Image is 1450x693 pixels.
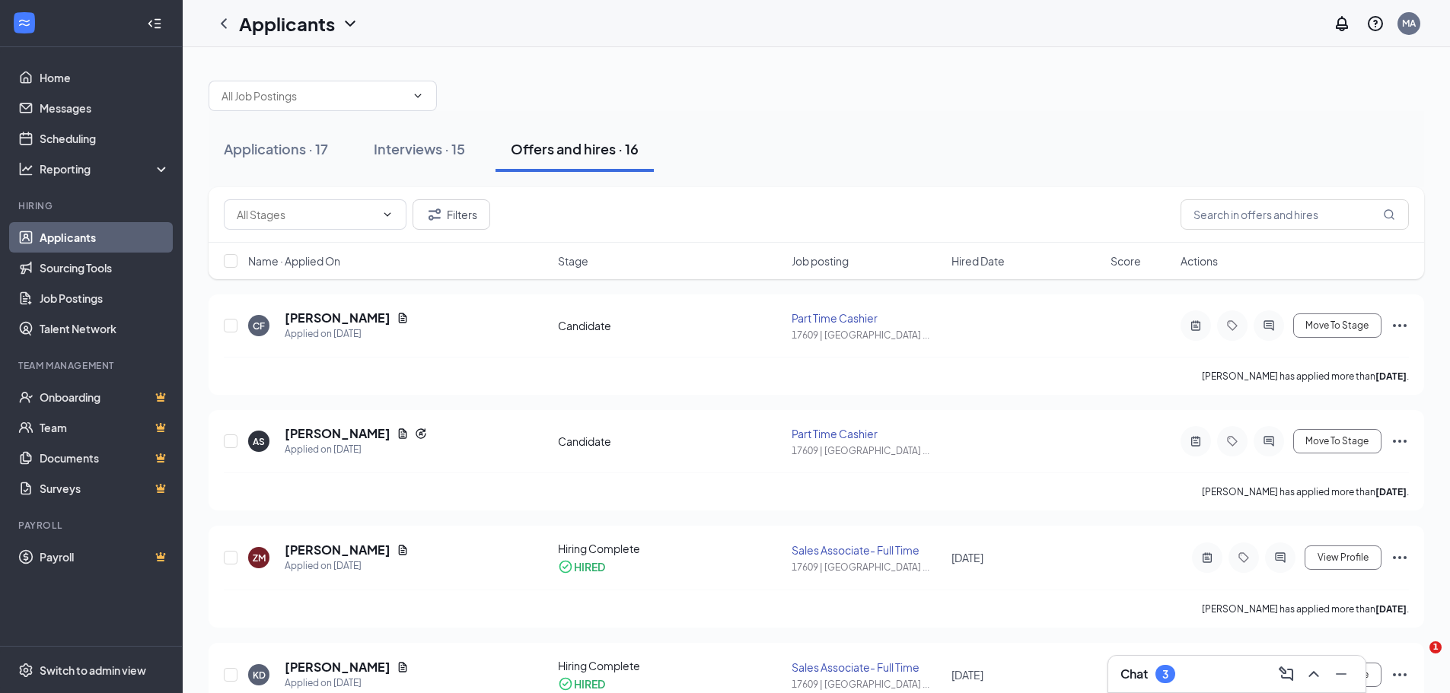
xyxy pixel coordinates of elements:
svg: ActiveNote [1198,552,1216,564]
svg: WorkstreamLogo [17,15,32,30]
svg: ComposeMessage [1277,665,1295,683]
div: HIRED [574,676,605,691]
svg: Reapply [415,428,427,440]
div: Applied on [DATE] [285,558,409,574]
div: Sales Associate- Full Time [792,542,942,558]
svg: CheckmarkCircle [558,676,573,691]
span: Job posting [792,253,849,269]
a: Messages [40,93,170,123]
svg: MagnifyingGlass [1383,208,1395,221]
h1: Applicants [239,11,335,37]
div: 17609 | [GEOGRAPHIC_DATA] ... [792,678,942,691]
svg: ChevronLeft [215,14,233,33]
div: Applications · 17 [224,139,328,158]
svg: Tag [1235,552,1253,564]
p: [PERSON_NAME] has applied more than . [1202,602,1409,615]
div: Hiring [18,199,167,212]
div: 17609 | [GEOGRAPHIC_DATA] ... [792,561,942,574]
svg: Ellipses [1391,316,1409,335]
svg: Ellipses [1391,432,1409,450]
span: 1 [1429,641,1442,653]
b: [DATE] [1375,486,1407,497]
button: Move To Stage [1293,429,1381,453]
div: Offers and hires · 16 [511,139,639,158]
svg: ActiveNote [1187,435,1205,447]
button: Move To Stage [1293,313,1381,338]
svg: Analysis [18,161,33,176]
div: Payroll [18,519,167,532]
div: ZM [253,552,266,564]
a: TeamCrown [40,412,170,443]
span: Move To Stage [1305,320,1369,331]
div: Applied on [DATE] [285,326,409,342]
div: Hiring Complete [558,658,783,673]
div: Team Management [18,359,167,372]
div: Part Time Cashier [792,426,942,441]
svg: ChevronDown [412,90,424,102]
div: KD [253,669,266,682]
button: ComposeMessage [1274,662,1299,686]
div: AS [253,435,265,448]
svg: Ellipses [1391,666,1409,684]
div: MA [1402,17,1416,30]
svg: ChevronDown [341,14,359,33]
span: Hired Date [951,253,1005,269]
input: All Stages [237,206,375,223]
div: Switch to admin view [40,663,146,678]
p: [PERSON_NAME] has applied more than . [1202,370,1409,383]
div: 17609 | [GEOGRAPHIC_DATA] ... [792,444,942,457]
div: Part Time Cashier [792,310,942,326]
span: Score [1111,253,1141,269]
a: Job Postings [40,283,170,313]
svg: ChevronUp [1305,665,1323,683]
svg: QuestionInfo [1366,14,1385,33]
svg: Ellipses [1391,548,1409,567]
svg: CheckmarkCircle [558,559,573,574]
h5: [PERSON_NAME] [285,310,390,326]
div: Sales Associate- Full Time [792,660,942,675]
svg: ActiveChat [1271,552,1289,564]
input: All Job Postings [221,87,406,104]
b: [DATE] [1375,370,1407,382]
div: Candidate [558,434,783,449]
h5: [PERSON_NAME] [285,542,390,558]
svg: Collapse [147,16,162,31]
button: View Profile [1305,545,1381,570]
div: 17609 | [GEOGRAPHIC_DATA] ... [792,329,942,342]
span: [DATE] [951,668,983,682]
svg: Document [397,661,409,673]
svg: Document [397,544,409,556]
svg: Tag [1223,319,1241,332]
div: CF [253,319,265,332]
div: Candidate [558,318,783,333]
button: Minimize [1329,662,1353,686]
svg: ActiveNote [1187,319,1205,332]
h3: Chat [1120,666,1148,682]
svg: Document [397,312,409,324]
a: Sourcing Tools [40,253,170,283]
a: Scheduling [40,123,170,154]
h5: [PERSON_NAME] [285,425,390,442]
b: [DATE] [1375,603,1407,615]
svg: ChevronDown [381,208,394,221]
span: [DATE] [951,551,983,564]
svg: Document [397,428,409,440]
svg: ActiveChat [1260,435,1278,447]
div: Applied on [DATE] [285,676,409,691]
a: Home [40,62,170,93]
span: Stage [558,253,588,269]
a: Applicants [40,222,170,253]
div: Interviews · 15 [374,139,465,158]
a: PayrollCrown [40,542,170,572]
h5: [PERSON_NAME] [285,659,390,676]
svg: ActiveChat [1260,319,1278,332]
button: Filter Filters [413,199,490,230]
span: Actions [1181,253,1218,269]
a: OnboardingCrown [40,382,170,412]
div: Hiring Complete [558,541,783,556]
a: SurveysCrown [40,473,170,504]
div: Applied on [DATE] [285,442,427,457]
div: HIRED [574,559,605,574]
button: ChevronUp [1302,662,1326,686]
